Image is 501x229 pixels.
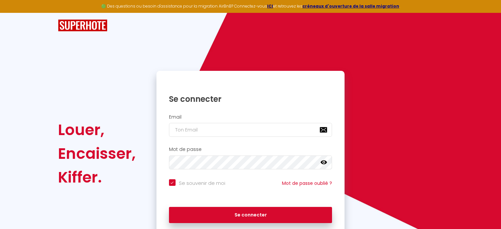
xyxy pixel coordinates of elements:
[58,142,136,165] div: Encaisser,
[169,207,332,223] button: Se connecter
[169,114,332,120] h2: Email
[58,118,136,142] div: Louer,
[267,3,273,9] a: ICI
[302,3,399,9] a: créneaux d'ouverture de la salle migration
[169,94,332,104] h1: Se connecter
[58,165,136,189] div: Kiffer.
[169,147,332,152] h2: Mot de passe
[169,123,332,137] input: Ton Email
[282,180,332,186] a: Mot de passe oublié ?
[58,19,107,32] img: SuperHote logo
